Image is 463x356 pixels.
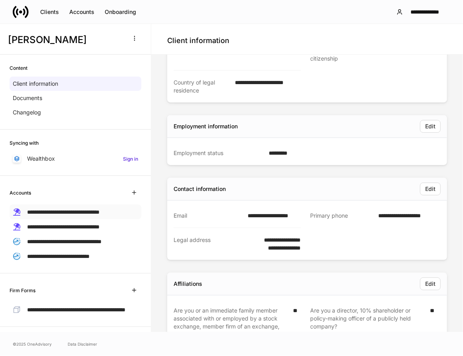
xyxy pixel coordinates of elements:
[425,124,436,129] div: Edit
[425,281,436,287] div: Edit
[10,105,141,120] a: Changelog
[10,64,27,72] h6: Content
[167,36,229,45] h4: Client information
[311,212,373,220] div: Primary phone
[27,155,55,163] p: Wealthbox
[420,120,441,133] button: Edit
[68,341,97,347] a: Data Disclaimer
[10,91,141,105] a: Documents
[13,94,42,102] p: Documents
[174,280,202,288] div: Affiliations
[174,307,289,346] div: Are you or an immediate family member associated with or employed by a stock exchange, member fir...
[10,189,31,197] h6: Accounts
[13,341,52,347] span: © 2025 OneAdvisory
[105,9,136,15] div: Onboarding
[425,186,436,192] div: Edit
[420,183,441,195] button: Edit
[311,47,367,63] div: Country of citizenship
[69,9,94,15] div: Accounts
[13,108,41,116] p: Changelog
[174,79,231,94] div: Country of legal residence
[13,80,58,88] p: Client information
[10,151,141,166] a: WealthboxSign in
[10,139,39,147] h6: Syncing with
[420,277,441,290] button: Edit
[174,236,245,252] div: Legal address
[174,149,264,157] div: Employment status
[8,33,123,46] h3: [PERSON_NAME]
[40,9,59,15] div: Clients
[174,185,226,193] div: Contact information
[10,77,141,91] a: Client information
[174,122,238,130] div: Employment information
[174,212,243,220] div: Email
[35,6,64,18] button: Clients
[10,287,35,294] h6: Firm Forms
[311,307,426,346] div: Are you a director, 10% shareholder or policy-making officer of a publicly held company?
[64,6,100,18] button: Accounts
[100,6,141,18] button: Onboarding
[123,155,138,163] h6: Sign in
